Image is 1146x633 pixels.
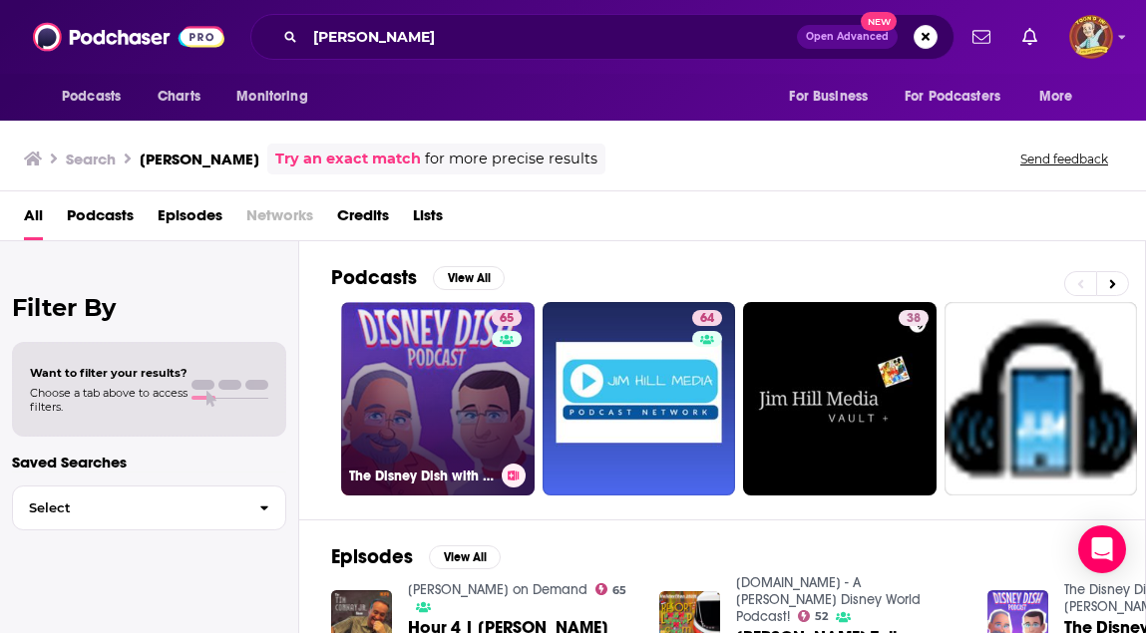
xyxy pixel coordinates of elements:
a: 64 [543,302,736,495]
a: 38 [899,310,929,326]
span: Select [13,501,243,514]
div: Open Intercom Messenger [1078,525,1126,573]
h2: Podcasts [331,265,417,290]
a: Lists [413,199,443,240]
span: Charts [158,83,200,111]
button: Open AdvancedNew [797,25,898,49]
span: 65 [612,586,626,595]
a: ResortLoop.com - A Walt Disney World Podcast! [736,574,921,625]
span: Want to filter your results? [30,366,188,380]
a: Tim Conway Jr. on Demand [408,581,587,598]
span: Podcasts [62,83,121,111]
span: More [1039,83,1073,111]
button: Send feedback [1014,151,1114,167]
a: 65 [595,583,627,595]
img: User Profile [1069,15,1113,59]
button: open menu [775,78,893,116]
a: Podcasts [67,199,134,240]
h2: Filter By [12,293,286,322]
span: 65 [500,309,514,329]
button: open menu [892,78,1029,116]
button: open menu [222,78,333,116]
button: View All [429,545,501,569]
a: Try an exact match [275,148,421,170]
span: 38 [907,309,921,329]
a: EpisodesView All [331,544,501,569]
button: open menu [48,78,147,116]
span: Open Advanced [806,32,889,42]
span: New [861,12,897,31]
span: 64 [700,309,714,329]
a: Show notifications dropdown [1014,20,1045,54]
button: Select [12,485,286,530]
span: Monitoring [236,83,307,111]
input: Search podcasts, credits, & more... [305,21,797,53]
span: Choose a tab above to access filters. [30,386,188,414]
h2: Episodes [331,544,413,569]
a: 65The Disney Dish with [PERSON_NAME] [341,302,535,495]
span: for more precise results [425,148,597,170]
span: Networks [246,199,313,240]
button: View All [433,266,505,290]
img: Podchaser - Follow, Share and Rate Podcasts [33,18,224,56]
a: 52 [798,610,829,622]
a: 65 [492,310,522,326]
a: Episodes [158,199,222,240]
span: Logged in as JimCummingspod [1069,15,1113,59]
a: Show notifications dropdown [964,20,998,54]
span: For Podcasters [905,83,1000,111]
a: All [24,199,43,240]
a: Credits [337,199,389,240]
h3: Search [66,150,116,168]
h3: The Disney Dish with [PERSON_NAME] [349,468,494,484]
span: For Business [789,83,868,111]
a: Charts [145,78,212,116]
span: 52 [815,612,828,621]
a: PodcastsView All [331,265,505,290]
a: 64 [692,310,722,326]
div: Search podcasts, credits, & more... [250,14,955,60]
h3: [PERSON_NAME] [140,150,259,168]
p: Saved Searches [12,453,286,472]
button: Show profile menu [1069,15,1113,59]
a: 38 [743,302,937,495]
button: open menu [1025,78,1098,116]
